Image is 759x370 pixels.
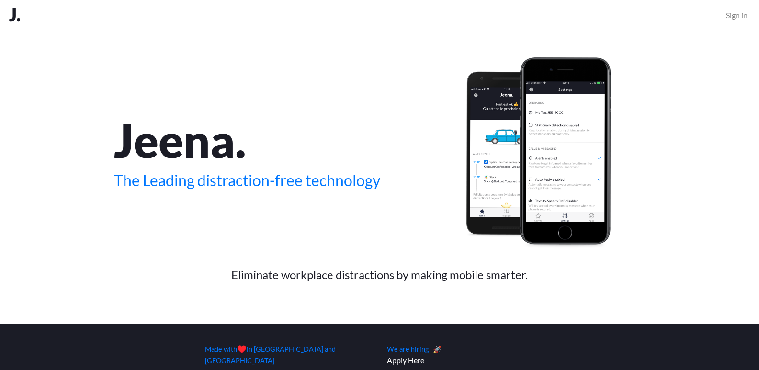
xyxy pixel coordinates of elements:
a: Apply Here [387,356,424,365]
a: Sign in [722,6,751,25]
img: Jeena Mobile [466,57,612,249]
span: Made with [205,345,237,353]
h1: Jeena. [114,112,418,168]
h3: Eliminate workplace distractions by making mobile smarter. [114,268,646,282]
span: We are hiring 🚀 [387,345,442,353]
span: in [GEOGRAPHIC_DATA] and [GEOGRAPHIC_DATA] [205,345,336,365]
h2: The Leading distraction-free technology [114,171,418,190]
img: Jeena Logo [8,7,22,22]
